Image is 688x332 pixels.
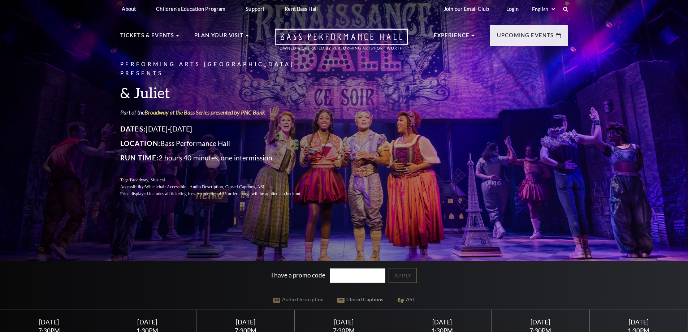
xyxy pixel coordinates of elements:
p: Rent Bass Hall [285,6,318,12]
p: Experience [434,31,470,44]
div: [DATE] [107,318,188,326]
span: Run Time: [120,154,159,162]
span: Broadway, Musical [130,177,165,182]
p: [DATE]-[DATE] [120,123,319,135]
p: Children's Education Program [156,6,225,12]
div: [DATE] [402,318,483,326]
span: Wheelchair Accessible , Audio Description, Closed Captions, ASL [145,184,265,189]
p: About [122,6,136,12]
div: [DATE] [598,318,679,326]
p: Performing Arts [GEOGRAPHIC_DATA] Presents [120,60,319,78]
a: Broadway at the Bass Series presented by PNC Bank [144,109,265,116]
p: Tags: [120,177,319,184]
p: Price displayed includes all ticketing fees. [120,190,319,197]
div: [DATE] [500,318,581,326]
span: Location: [120,139,161,147]
select: Select: [531,6,556,13]
p: Plan Your Visit [194,31,244,44]
div: [DATE] [9,318,90,326]
div: [DATE] [205,318,286,326]
span: An additional $5 order charge will be applied at checkout. [196,191,301,196]
div: [DATE] [303,318,384,326]
p: Support [246,6,264,12]
p: Part of the [120,108,319,116]
h3: & Juliet [120,83,319,102]
p: Tickets & Events [120,31,174,44]
p: Accessibility: [120,184,319,190]
label: I have a promo code [271,271,325,279]
p: Bass Performance Hall [120,138,319,149]
span: Dates: [120,125,146,133]
p: 2 hours 40 minutes, one intermission [120,152,319,164]
p: Upcoming Events [497,31,554,44]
